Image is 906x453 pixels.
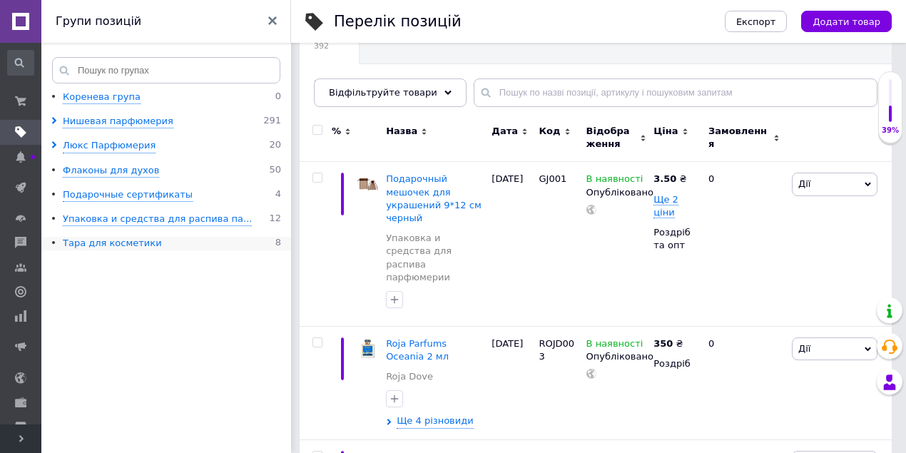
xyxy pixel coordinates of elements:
a: Упаковка и средства для распива парфюмерии [386,232,484,284]
span: 4 [275,188,281,202]
span: Ще 4 різновиди [397,414,474,428]
img: Подарочный мешочек для украшений 9*12 см черный [357,173,379,195]
div: 39% [879,126,902,136]
span: Код [539,125,560,138]
div: [DATE] [488,162,535,327]
div: 0 [700,326,788,439]
span: % [332,125,341,138]
a: Подарочный мешочек для украшений 9*12 см черный [386,173,482,223]
div: Подарочные сертификаты [63,188,193,202]
span: ROJD003 [539,338,574,362]
div: [DATE] [488,326,535,439]
div: Роздріб та опт [653,226,696,252]
a: Roja Dove [386,370,433,383]
input: Пошук по назві позиції, артикулу і пошуковим запитам [474,78,877,107]
span: Відфільтруйте товари [329,87,437,98]
span: 0 [275,91,281,104]
span: В наявності [586,338,643,353]
span: Відображення [586,125,637,151]
span: В наявності [586,173,643,188]
a: Roja Parfums Oceania 2 мл [386,338,449,362]
div: Опубліковано [586,350,647,363]
div: Нишевая парфюмерия [63,115,173,128]
div: Коренева група [63,91,141,104]
div: Тара для косметики [63,237,162,250]
span: 20 [269,139,281,153]
div: ₴ [653,173,686,185]
span: 8 [275,237,281,250]
div: Упаковка и средства для распива па... [63,213,252,226]
span: Дата [492,125,518,138]
span: Експорт [736,16,776,27]
span: Ціна [653,125,678,138]
div: Флаконы для духов [63,164,159,178]
span: Дії [798,178,810,189]
span: Дії [798,343,810,354]
div: Перелік позицій [334,14,462,29]
div: Роздріб [653,357,696,370]
button: Додати товар [801,11,892,32]
input: Пошук по групах [52,57,280,83]
div: Dior, Chanel, Zadig & Voltaire, Narciso Rodriguez , Yves Saint Laurent, Lancome [300,64,494,118]
span: Додати товар [813,16,880,27]
span: 291 [263,115,281,128]
div: ₴ [653,337,683,350]
span: Ще 2 ціни [653,194,678,218]
span: [PERSON_NAME], Zadig & ... [314,79,465,92]
img: Roja Parfums Oceania 2 мл [357,337,379,360]
span: 392 [314,41,330,51]
span: 50 [269,164,281,178]
div: 0 [700,162,788,327]
button: Експорт [725,11,788,32]
b: 3.50 [653,173,676,184]
div: Опубліковано [586,186,647,199]
b: 350 [653,338,673,349]
span: GJ001 [539,173,566,184]
div: Люкс Парфюмерия [63,139,156,153]
span: Назва [386,125,417,138]
span: 12 [269,213,281,226]
span: Замовлення [708,125,770,151]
